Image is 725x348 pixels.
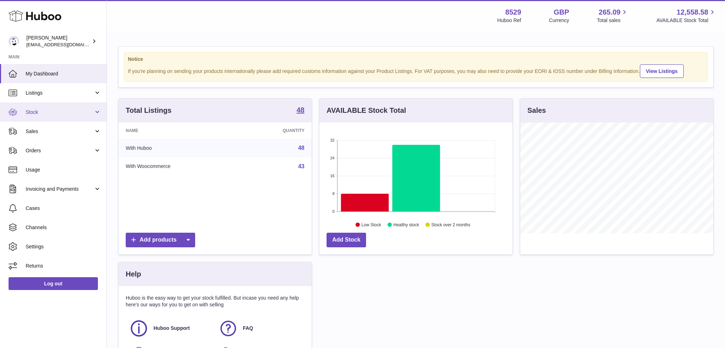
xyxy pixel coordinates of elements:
span: Total sales [597,17,628,24]
th: Name [119,122,238,139]
td: With Huboo [119,139,238,157]
text: Stock over 2 months [431,222,470,227]
span: Invoicing and Payments [26,186,94,193]
a: Log out [9,277,98,290]
h3: Total Listings [126,106,172,115]
span: Stock [26,109,94,116]
a: Huboo Support [129,319,212,338]
a: Add Stock [327,233,366,247]
img: admin@redgrass.ch [9,36,19,47]
a: 48 [298,145,304,151]
th: Quantity [238,122,312,139]
span: Huboo Support [153,325,190,332]
strong: 48 [297,106,304,114]
strong: 8529 [505,7,521,17]
span: [EMAIL_ADDRESS][DOMAIN_NAME] [26,42,105,47]
h3: AVAILABLE Stock Total [327,106,406,115]
strong: GBP [554,7,569,17]
text: 32 [330,138,334,142]
text: 8 [332,191,334,196]
a: FAQ [219,319,301,338]
div: Huboo Ref [497,17,521,24]
span: Settings [26,243,101,250]
td: With Woocommerce [119,157,238,176]
div: [PERSON_NAME] [26,35,90,48]
div: Currency [549,17,569,24]
a: 265.09 Total sales [597,7,628,24]
span: FAQ [243,325,253,332]
a: View Listings [640,64,684,78]
div: If you're planning on sending your products internationally please add required customs informati... [128,63,704,78]
a: Add products [126,233,195,247]
span: Sales [26,128,94,135]
text: 24 [330,156,334,160]
a: 12,558.58 AVAILABLE Stock Total [656,7,716,24]
text: Low Stock [361,222,381,227]
text: Healthy stock [393,222,419,227]
text: 0 [332,209,334,213]
h3: Sales [527,106,546,115]
span: Cases [26,205,101,212]
p: Huboo is the easy way to get your stock fulfilled. But incase you need any help here's our ways f... [126,295,304,308]
h3: Help [126,269,141,279]
strong: Notice [128,56,704,63]
span: 265.09 [599,7,620,17]
span: Returns [26,263,101,269]
span: Channels [26,224,101,231]
span: Orders [26,147,94,154]
span: 12,558.58 [677,7,708,17]
a: 43 [298,163,304,169]
span: My Dashboard [26,70,101,77]
a: 48 [297,106,304,115]
span: Usage [26,167,101,173]
span: AVAILABLE Stock Total [656,17,716,24]
text: 16 [330,174,334,178]
span: Listings [26,90,94,96]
